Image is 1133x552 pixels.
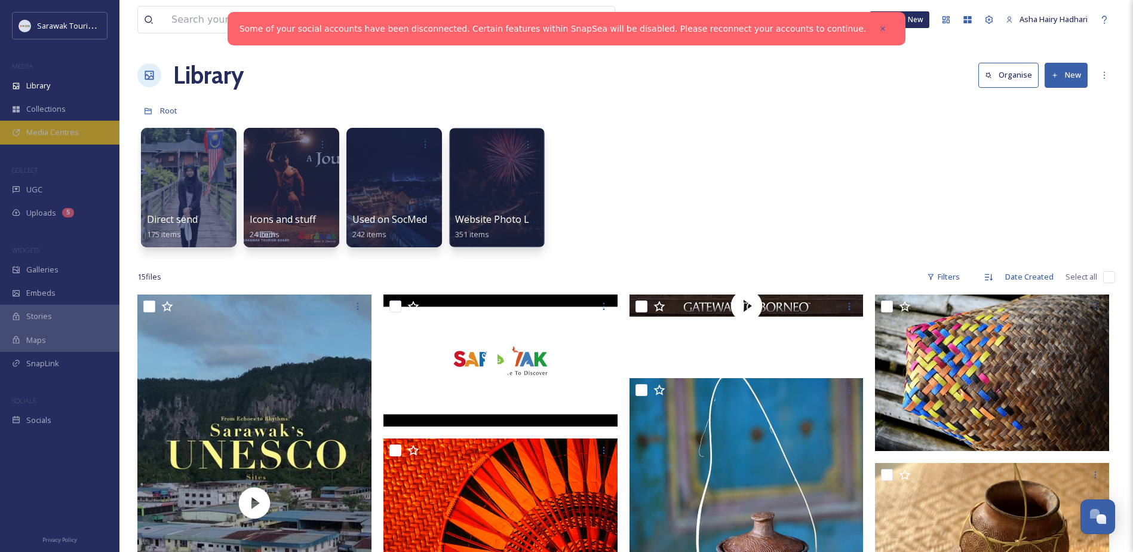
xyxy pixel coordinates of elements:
button: New [1045,63,1088,87]
span: Website Photo Library [455,213,556,226]
img: new%20smtd%20transparent%202%20copy%404x.png [19,20,31,32]
span: 351 items [455,229,489,240]
span: 15 file s [137,271,161,283]
span: Uploads [26,207,56,219]
div: Filters [921,265,966,289]
a: Organise [978,63,1045,87]
span: COLLECT [12,165,38,174]
span: Privacy Policy [42,536,77,544]
span: Library [26,80,50,91]
span: Sarawak Tourism Board [37,20,122,31]
div: 5 [62,208,74,217]
span: SnapLink [26,358,59,369]
a: Root [160,103,177,118]
img: x_OMY6402.jpg [875,295,1109,451]
span: Collections [26,103,66,115]
a: Library [173,57,244,93]
a: Icons and stuff24 items [250,214,316,240]
span: Media Centres [26,127,79,138]
a: What's New [870,11,929,28]
span: UGC [26,184,42,195]
a: View all files [539,8,609,31]
span: Root [160,105,177,116]
span: Embeds [26,287,56,299]
span: SOCIALS [12,396,36,405]
span: Maps [26,335,46,346]
div: Date Created [999,265,1060,289]
input: Search your library [165,7,517,33]
span: 242 items [352,229,386,240]
a: Website Photo Library351 items [455,214,556,240]
a: Some of your social accounts have been disconnected. Certain features within SnapSea will be disa... [240,23,867,35]
button: Organise [978,63,1039,87]
span: Asha Hairy Hadhari [1020,14,1088,24]
span: MEDIA [12,62,33,70]
span: Galleries [26,264,59,275]
span: Socials [26,415,51,426]
span: Icons and stuff [250,213,316,226]
span: WIDGETS [12,246,39,254]
span: 175 items [147,229,181,240]
a: Used on SocMed242 items [352,214,427,240]
span: Stories [26,311,52,322]
span: Used on SocMed [352,213,427,226]
a: Direct send175 items [147,214,198,240]
a: Asha Hairy Hadhari [1000,8,1094,31]
span: 24 items [250,229,280,240]
a: Privacy Policy [42,532,77,546]
img: thumbnail [383,295,618,427]
span: Select all [1066,271,1097,283]
span: Direct send [147,213,198,226]
button: Open Chat [1080,499,1115,534]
